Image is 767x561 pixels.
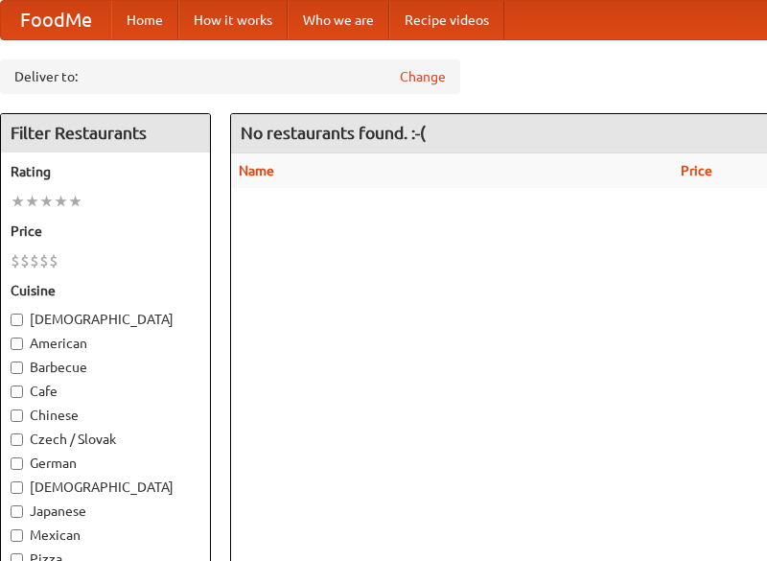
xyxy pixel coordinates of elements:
[111,1,178,39] a: Home
[11,386,23,398] input: Cafe
[11,481,23,494] input: [DEMOGRAPHIC_DATA]
[11,358,200,377] label: Barbecue
[239,163,274,178] a: Name
[241,124,426,142] ng-pluralize: No restaurants found. :-(
[11,310,200,329] label: [DEMOGRAPHIC_DATA]
[11,409,23,422] input: Chinese
[1,1,111,39] a: FoodMe
[1,114,210,152] h4: Filter Restaurants
[11,250,20,271] li: $
[39,191,54,212] li: ★
[11,502,200,521] label: Japanese
[11,457,23,470] input: German
[11,281,200,300] h5: Cuisine
[11,529,23,542] input: Mexican
[11,430,200,449] label: Czech / Slovak
[389,1,504,39] a: Recipe videos
[68,191,82,212] li: ★
[11,338,23,350] input: American
[11,334,200,353] label: American
[681,163,712,178] a: Price
[178,1,288,39] a: How it works
[11,162,200,181] h5: Rating
[11,222,200,241] h5: Price
[20,250,30,271] li: $
[49,250,58,271] li: $
[54,191,68,212] li: ★
[11,406,200,425] label: Chinese
[288,1,389,39] a: Who we are
[400,67,446,86] a: Change
[11,191,25,212] li: ★
[11,526,200,545] label: Mexican
[11,314,23,326] input: [DEMOGRAPHIC_DATA]
[25,191,39,212] li: ★
[11,454,200,473] label: German
[39,250,49,271] li: $
[11,505,23,518] input: Japanese
[30,250,39,271] li: $
[11,433,23,446] input: Czech / Slovak
[11,362,23,374] input: Barbecue
[11,382,200,401] label: Cafe
[11,478,200,497] label: [DEMOGRAPHIC_DATA]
